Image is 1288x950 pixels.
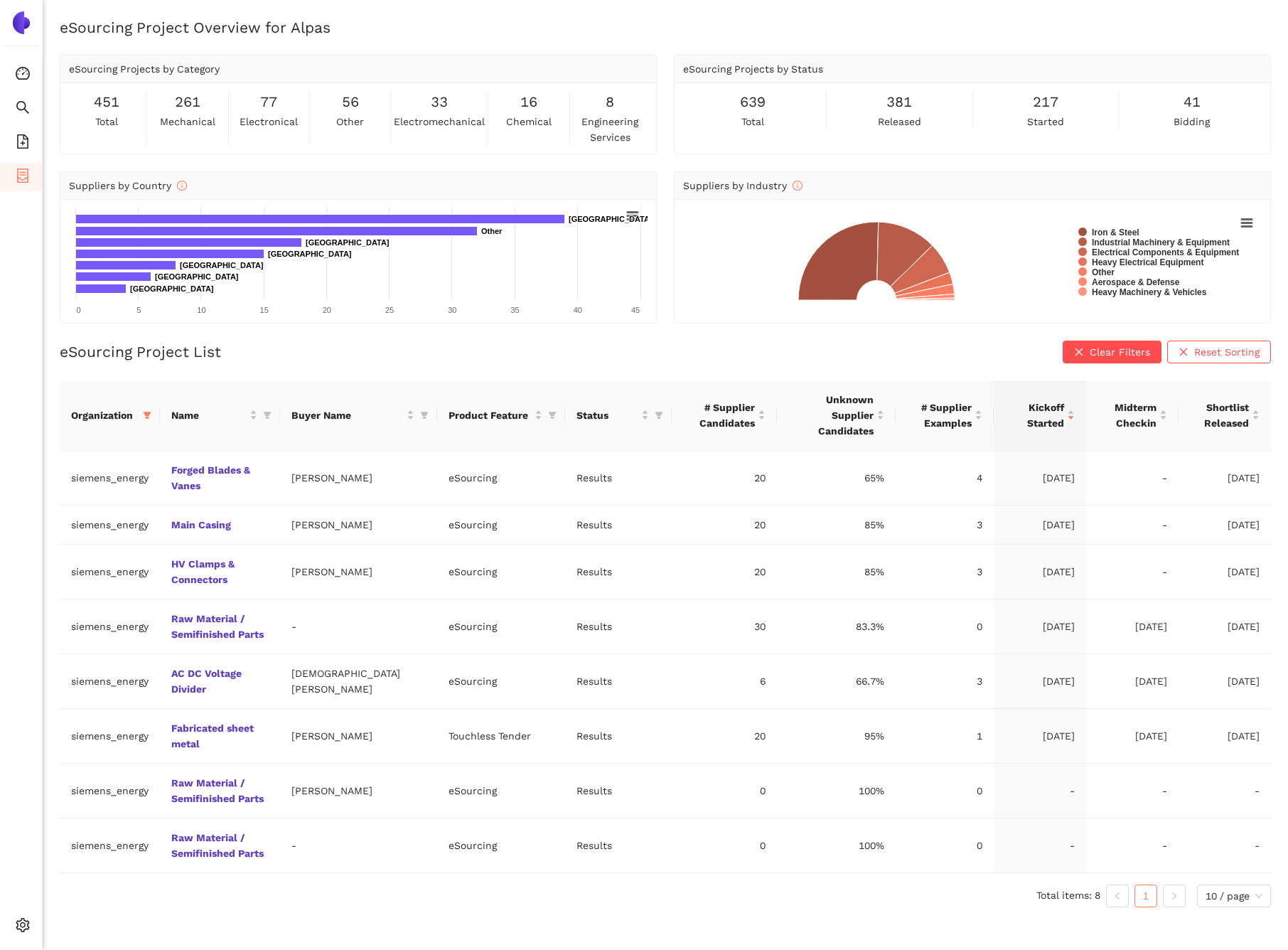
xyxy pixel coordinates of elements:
[510,306,519,314] text: 35
[263,411,272,420] span: filter
[683,180,803,191] span: Suppliers by Industry
[260,405,274,426] span: filter
[565,764,672,818] td: Results
[740,91,766,113] span: 639
[672,545,778,599] td: 20
[16,164,30,192] span: container
[1027,114,1064,129] span: started
[777,451,896,506] td: 65%
[60,545,160,599] td: siemens_energy
[342,91,359,113] span: 56
[323,306,331,314] text: 20
[896,451,994,506] td: 4
[280,654,437,709] td: [DEMOGRAPHIC_DATA][PERSON_NAME]
[10,11,33,34] img: Logo
[1106,885,1129,907] button: left
[1163,885,1186,907] button: right
[95,114,118,129] span: total
[1086,380,1179,451] th: this column's title is Midterm Checkin,this column is sortable
[1174,114,1210,129] span: bidding
[175,91,200,113] span: 261
[180,261,264,269] text: [GEOGRAPHIC_DATA]
[1036,885,1100,907] li: Total items: 8
[878,114,921,129] span: released
[565,545,672,599] td: Results
[520,91,537,113] span: 16
[417,405,431,426] span: filter
[777,506,896,545] td: 85%
[431,91,448,113] span: 33
[1092,277,1180,287] text: Aerospace & Defense
[777,545,896,599] td: 85%
[385,306,394,314] text: 25
[336,114,364,129] span: other
[16,61,30,90] span: dashboard
[448,306,456,314] text: 30
[140,405,154,426] span: filter
[1092,228,1139,237] text: Iron & Steel
[777,764,896,818] td: 100%
[565,599,672,654] td: Results
[280,545,437,599] td: [PERSON_NAME]
[652,405,666,426] span: filter
[896,818,994,873] td: 0
[130,284,214,293] text: [GEOGRAPHIC_DATA]
[565,506,672,545] td: Results
[896,380,994,451] th: this column's title is # Supplier Examples,this column is sortable
[280,709,437,764] td: [PERSON_NAME]
[437,380,565,451] th: this column's title is Product Feature,this column is sortable
[565,709,672,764] td: Results
[907,400,972,431] span: # Supplier Examples
[69,180,187,191] span: Suppliers by Country
[506,114,552,129] span: chemical
[672,451,778,506] td: 20
[565,380,672,451] th: this column's title is Status,this column is sortable
[1179,818,1271,873] td: -
[994,506,1086,545] td: [DATE]
[60,764,160,818] td: siemens_energy
[672,764,778,818] td: 0
[896,709,994,764] td: 1
[1086,545,1179,599] td: -
[171,407,247,423] span: Name
[1179,599,1271,654] td: [DATE]
[240,114,298,129] span: electronical
[655,411,663,420] span: filter
[16,129,30,158] span: file-add
[1092,267,1115,277] text: Other
[1086,506,1179,545] td: -
[280,764,437,818] td: [PERSON_NAME]
[545,405,559,426] span: filter
[896,764,994,818] td: 0
[437,709,565,764] td: Touchless Tender
[886,91,912,113] span: 381
[76,306,80,314] text: 0
[16,913,30,941] span: setting
[994,545,1086,599] td: [DATE]
[1194,344,1260,360] span: Reset Sorting
[683,63,823,75] span: eSourcing Projects by Status
[896,545,994,599] td: 3
[1179,764,1271,818] td: -
[60,599,160,654] td: siemens_energy
[994,599,1086,654] td: [DATE]
[777,380,896,451] th: this column's title is Unknown Supplier Candidates,this column is sortable
[994,764,1086,818] td: -
[280,380,437,451] th: this column's title is Buyer Name,this column is sortable
[1098,400,1156,431] span: Midterm Checkin
[994,709,1086,764] td: [DATE]
[777,654,896,709] td: 66.7%
[60,709,160,764] td: siemens_energy
[1179,654,1271,709] td: [DATE]
[437,545,565,599] td: eSourcing
[574,306,582,314] text: 40
[155,272,239,281] text: [GEOGRAPHIC_DATA]
[1135,885,1156,907] a: 1
[741,114,764,129] span: total
[160,114,215,129] span: mechanical
[1134,885,1157,907] li: 1
[565,654,672,709] td: Results
[1092,247,1239,257] text: Electrical Components & Equipment
[1086,709,1179,764] td: [DATE]
[437,506,565,545] td: eSourcing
